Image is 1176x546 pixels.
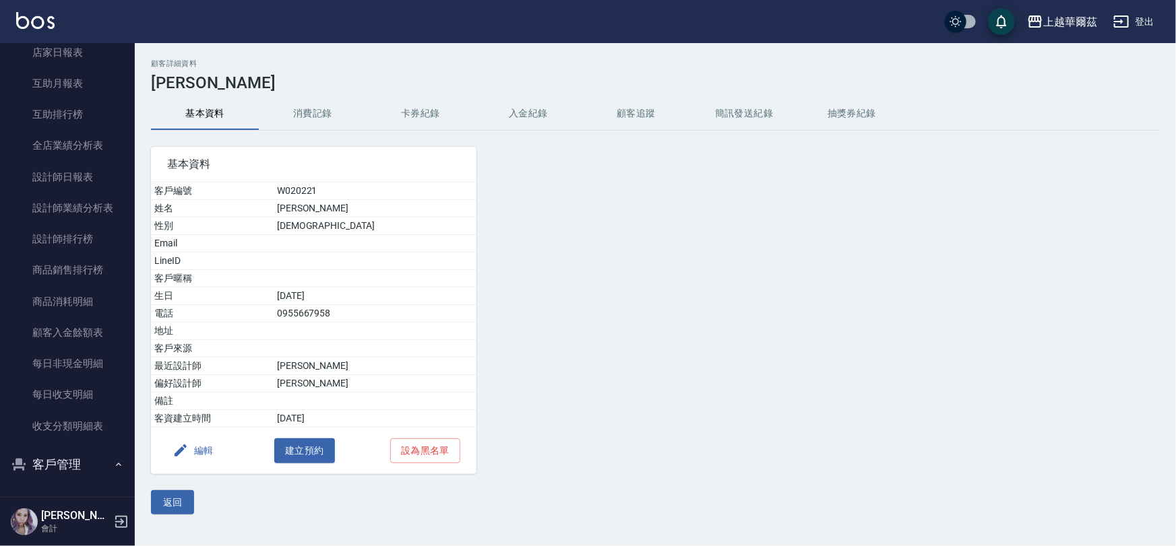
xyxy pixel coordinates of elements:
button: 上越華爾茲 [1022,8,1103,36]
a: 全店業績分析表 [5,130,129,161]
td: 0955667958 [274,305,476,322]
a: 商品消耗明細 [5,286,129,317]
a: 每日非現金明細 [5,348,129,379]
p: 會計 [41,522,110,535]
td: [DEMOGRAPHIC_DATA] [274,217,476,235]
button: 設為黑名單 [390,438,460,463]
img: Logo [16,12,55,29]
button: 抽獎券紀錄 [798,98,906,130]
a: 設計師日報表 [5,162,129,193]
td: 電話 [151,305,274,322]
td: 客資建立時間 [151,410,274,428]
td: [DATE] [274,287,476,305]
td: 最近設計師 [151,357,274,375]
button: 顧客追蹤 [582,98,690,130]
button: 簡訊發送紀錄 [690,98,798,130]
td: 客戶來源 [151,340,274,357]
button: 登出 [1108,9,1160,34]
td: [PERSON_NAME] [274,200,476,217]
a: 商品銷售排行榜 [5,254,129,285]
button: 返回 [151,490,194,515]
a: 顧客入金餘額表 [5,317,129,348]
button: save [988,8,1015,35]
a: 設計師排行榜 [5,224,129,254]
td: 地址 [151,322,274,340]
td: 生日 [151,287,274,305]
td: [PERSON_NAME] [274,375,476,393]
button: 消費記錄 [259,98,367,130]
a: 收支分類明細表 [5,411,129,442]
a: 店家日報表 [5,37,129,68]
td: 客戶暱稱 [151,270,274,287]
td: 姓名 [151,200,274,217]
td: [PERSON_NAME] [274,357,476,375]
td: 客戶編號 [151,182,274,200]
button: 基本資料 [151,98,259,130]
td: LineID [151,252,274,270]
h2: 顧客詳細資料 [151,59,1160,68]
button: 入金紀錄 [474,98,582,130]
h5: [PERSON_NAME] [41,509,110,522]
a: 每日收支明細 [5,379,129,410]
div: 上越華爾茲 [1043,13,1097,30]
button: 編輯 [167,438,219,463]
td: Email [151,235,274,252]
td: 偏好設計師 [151,375,274,393]
span: 基本資料 [167,158,460,171]
button: 卡券紀錄 [367,98,474,130]
button: 建立預約 [274,438,335,463]
a: 客戶列表 [5,487,129,518]
a: 互助月報表 [5,68,129,99]
td: 性別 [151,217,274,235]
a: 互助排行榜 [5,99,129,130]
td: 備註 [151,393,274,410]
td: [DATE] [274,410,476,428]
button: 客戶管理 [5,447,129,482]
a: 設計師業績分析表 [5,193,129,224]
img: Person [11,508,38,535]
h3: [PERSON_NAME] [151,73,1160,92]
td: W020221 [274,182,476,200]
